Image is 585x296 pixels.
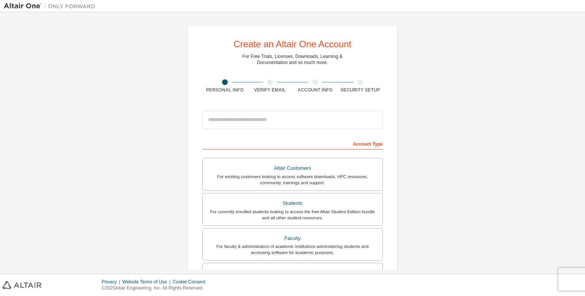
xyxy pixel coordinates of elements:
div: Website Terms of Use [122,279,173,285]
div: For currently enrolled students looking to access the free Altair Student Edition bundle and all ... [207,209,378,221]
div: Account Type [202,137,383,150]
div: For Free Trials, Licenses, Downloads, Learning & Documentation and so much more. [243,53,343,66]
div: Privacy [102,279,122,285]
p: © 2025 Altair Engineering, Inc. All Rights Reserved. [102,285,210,291]
div: Create an Altair One Account [233,40,352,49]
div: Everyone else [207,268,378,278]
img: altair_logo.svg [2,281,42,289]
div: Altair Customers [207,163,378,174]
div: For existing customers looking to access software downloads, HPC resources, community, trainings ... [207,174,378,186]
div: Account Info [292,87,338,93]
div: Security Setup [338,87,383,93]
div: Students [207,198,378,209]
img: Altair One [4,2,99,10]
div: Cookie Consent [173,279,209,285]
div: For faculty & administrators of academic institutions administering students and accessing softwa... [207,243,378,256]
div: Faculty [207,233,378,244]
div: Personal Info [202,87,248,93]
div: Verify Email [248,87,293,93]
